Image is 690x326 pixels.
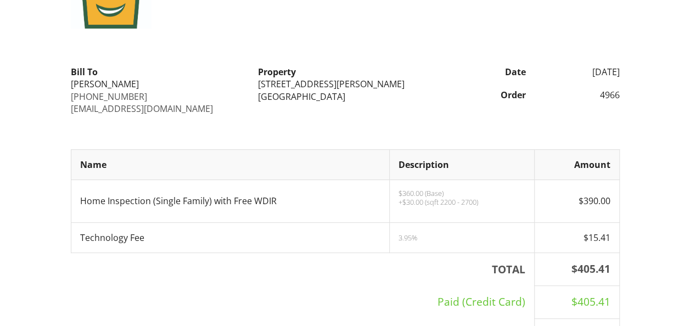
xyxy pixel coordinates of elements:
[389,149,534,179] th: Description
[535,180,619,223] td: $390.00
[71,149,389,179] th: Name
[439,89,532,101] div: Order
[258,66,296,78] strong: Property
[532,89,626,101] div: 4966
[71,78,245,90] div: [PERSON_NAME]
[71,286,535,319] td: Paid (Credit Card)
[71,223,389,253] td: Technology Fee
[532,66,626,78] div: [DATE]
[535,223,619,253] td: $15.41
[399,233,525,242] div: 3.95%
[439,66,532,78] div: Date
[535,149,619,179] th: Amount
[258,78,432,90] div: [STREET_ADDRESS][PERSON_NAME]
[258,91,432,103] div: [GEOGRAPHIC_DATA]
[71,103,213,115] a: [EMAIL_ADDRESS][DOMAIN_NAME]
[71,91,147,103] a: [PHONE_NUMBER]
[71,180,389,223] td: Home Inspection (Single Family) with Free WDIR
[71,66,98,78] strong: Bill To
[535,286,619,319] td: $405.41
[399,189,525,206] p: $360.00 (Base) +$30.00 (sqft 2200 - 2700)
[71,253,535,286] th: TOTAL
[535,253,619,286] th: $405.41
